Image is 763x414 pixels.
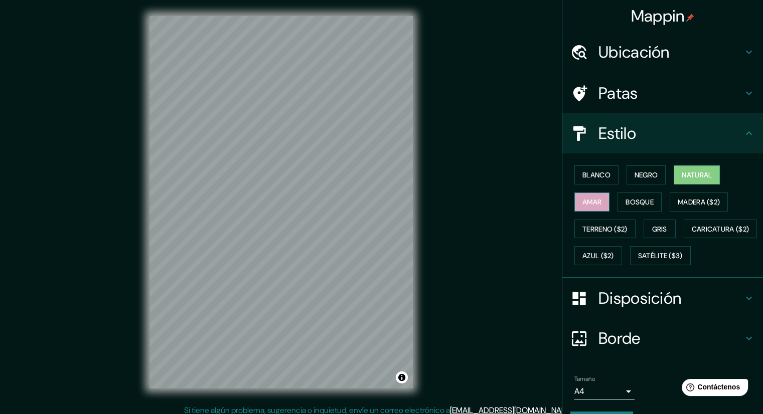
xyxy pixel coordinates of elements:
[582,170,611,179] font: Blanco
[692,225,749,234] font: Caricatura ($2)
[562,278,763,318] div: Disposición
[678,197,720,206] font: Madera ($2)
[618,192,662,212] button: Bosque
[635,170,658,179] font: Negro
[630,246,691,265] button: Satélite ($3)
[674,165,720,184] button: Natural
[582,252,614,261] font: Azul ($2)
[562,73,763,113] div: Patas
[631,6,685,27] font: Mappin
[627,165,666,184] button: Negro
[670,192,728,212] button: Madera ($2)
[574,246,622,265] button: Azul ($2)
[644,220,676,239] button: Gris
[598,83,638,104] font: Patas
[562,113,763,153] div: Estilo
[652,225,667,234] font: Gris
[574,386,584,396] font: A4
[574,192,609,212] button: Amar
[562,318,763,358] div: Borde
[598,123,636,144] font: Estilo
[686,14,694,22] img: pin-icon.png
[638,252,683,261] font: Satélite ($3)
[582,225,628,234] font: Terreno ($2)
[574,165,619,184] button: Blanco
[149,16,413,388] canvas: Mapa
[626,197,654,206] font: Bosque
[674,375,752,403] iframe: Lanzador de widgets de ayuda
[574,383,635,399] div: A4
[598,328,641,349] font: Borde
[598,288,681,309] font: Disposición
[396,371,408,383] button: Activar o desactivar atribución
[682,170,712,179] font: Natural
[582,197,601,206] font: Amar
[562,32,763,72] div: Ubicación
[574,220,636,239] button: Terreno ($2)
[574,375,595,383] font: Tamaño
[598,42,670,63] font: Ubicación
[684,220,757,239] button: Caricatura ($2)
